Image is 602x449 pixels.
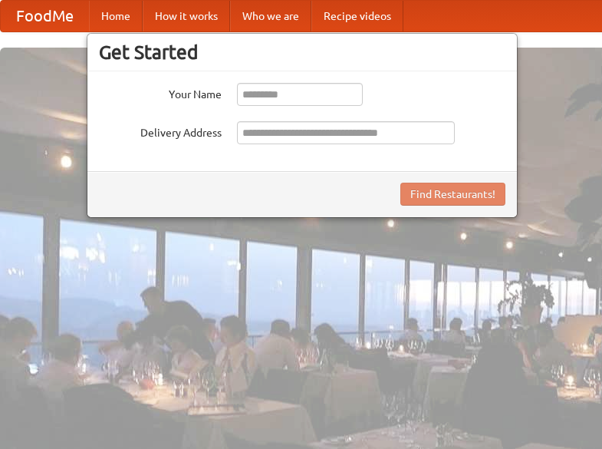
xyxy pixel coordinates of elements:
[89,1,143,31] a: Home
[230,1,311,31] a: Who we are
[1,1,89,31] a: FoodMe
[99,83,222,102] label: Your Name
[311,1,403,31] a: Recipe videos
[99,121,222,140] label: Delivery Address
[99,41,505,64] h3: Get Started
[143,1,230,31] a: How it works
[400,183,505,206] button: Find Restaurants!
